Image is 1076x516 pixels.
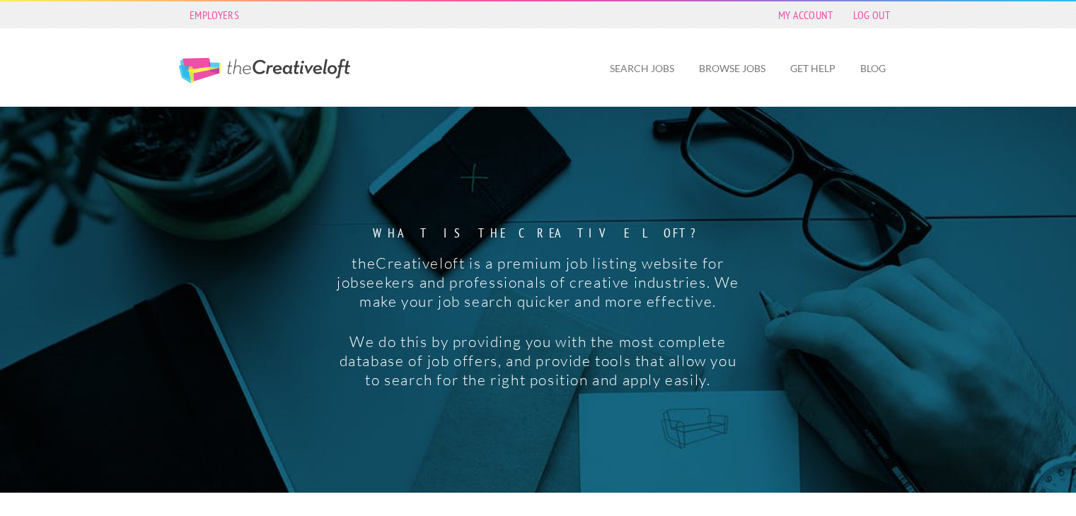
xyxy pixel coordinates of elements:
[334,254,742,311] p: theCreativeloft is a premium job listing website for jobseekers and professionals of creative ind...
[849,52,897,85] a: Blog
[779,52,847,85] a: Get Help
[688,52,777,85] a: Browse Jobs
[183,5,246,25] a: Employers
[179,58,350,83] a: The Creative Loft
[334,227,742,240] strong: What is the creative loft?
[598,52,685,85] a: Search Jobs
[846,5,897,25] a: Log Out
[334,332,742,389] p: We do this by providing you with the most complete database of job offers, and provide tools that...
[771,5,840,25] a: My Account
